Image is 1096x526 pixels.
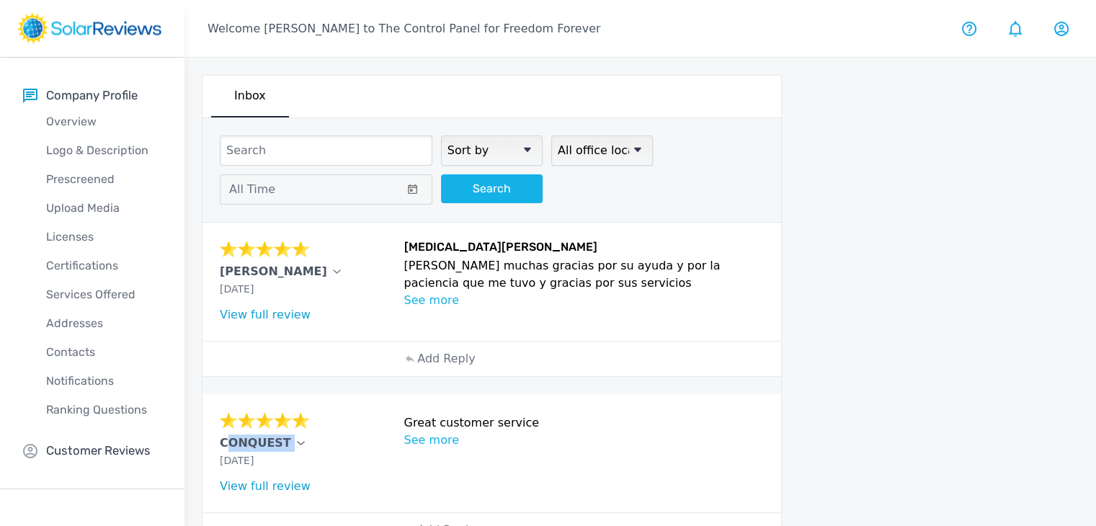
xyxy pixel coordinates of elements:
[23,401,184,419] p: Ranking Questions
[23,228,184,246] p: Licenses
[220,135,432,166] input: Search
[220,308,311,321] a: View full review
[46,86,138,104] p: Company Profile
[404,257,764,292] p: [PERSON_NAME] muchas gracias por su ayuda y por la paciencia que me tuvo y gracias por sus servicios
[23,165,184,194] a: Prescreened
[234,87,266,104] p: Inbox
[23,136,184,165] a: Logo & Description
[23,113,184,130] p: Overview
[220,455,254,466] span: [DATE]
[23,280,184,309] a: Services Offered
[208,20,600,37] p: Welcome [PERSON_NAME] to The Control Panel for Freedom Forever
[23,286,184,303] p: Services Offered
[23,142,184,159] p: Logo & Description
[46,442,151,460] p: Customer Reviews
[404,292,764,309] p: See more
[23,344,184,361] p: Contacts
[23,223,184,251] a: Licenses
[220,263,327,280] p: [PERSON_NAME]
[23,251,184,280] a: Certifications
[23,171,184,188] p: Prescreened
[23,367,184,396] a: Notifications
[417,350,475,367] p: Add Reply
[229,182,275,196] span: All Time
[441,174,543,203] button: Search
[220,434,291,452] p: CONQUEST
[23,338,184,367] a: Contacts
[404,432,764,449] p: See more
[23,396,184,424] a: Ranking Questions
[404,240,764,257] h6: [MEDICAL_DATA][PERSON_NAME]
[23,107,184,136] a: Overview
[404,414,764,432] p: Great customer service
[23,315,184,332] p: Addresses
[23,194,184,223] a: Upload Media
[23,257,184,275] p: Certifications
[220,174,432,205] button: All Time
[23,373,184,390] p: Notifications
[220,283,254,295] span: [DATE]
[23,200,184,217] p: Upload Media
[220,479,311,493] a: View full review
[23,309,184,338] a: Addresses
